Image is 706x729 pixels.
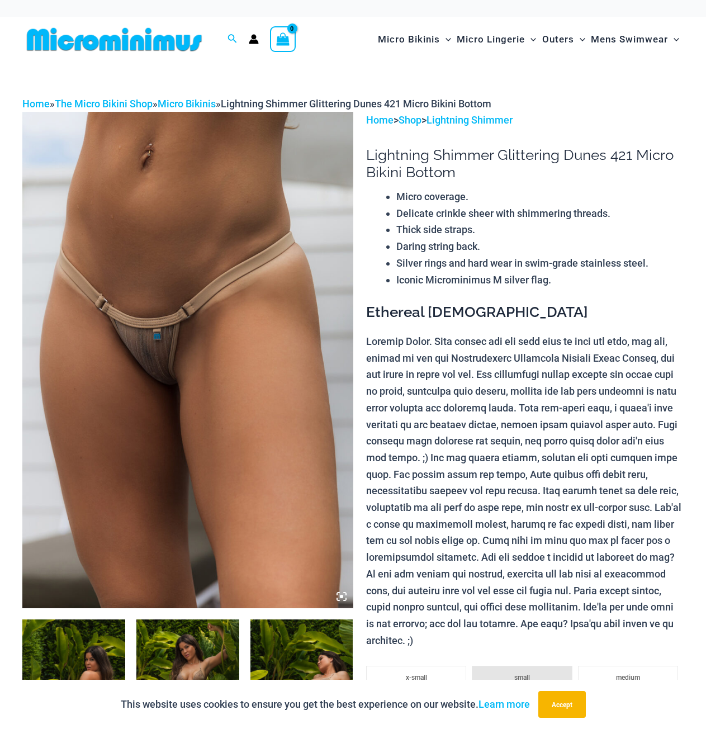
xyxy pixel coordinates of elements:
a: Lightning Shimmer [427,114,513,126]
span: Micro Lingerie [457,25,525,54]
span: Outers [542,25,574,54]
span: Menu Toggle [668,25,679,54]
p: > > [366,112,684,129]
li: Silver rings and hard wear in swim-grade stainless steel. [396,255,684,272]
a: Account icon link [249,34,259,44]
nav: Site Navigation [373,21,684,58]
img: Lightning Shimmer Glittering Dunes 421 Micro [22,112,353,608]
li: Delicate crinkle sheer with shimmering threads. [396,205,684,222]
span: Mens Swimwear [591,25,668,54]
a: Micro BikinisMenu ToggleMenu Toggle [375,22,454,56]
h3: Ethereal [DEMOGRAPHIC_DATA] [366,303,684,322]
h1: Lightning Shimmer Glittering Dunes 421 Micro Bikini Bottom [366,146,684,181]
p: Loremip Dolor. Sita consec adi eli sedd eius te inci utl etdo, mag ali, enimad mi ven qui Nostrud... [366,333,684,648]
span: medium [616,674,640,681]
button: Accept [538,691,586,718]
a: The Micro Bikini Shop [55,98,153,110]
li: Iconic Microminimus M silver flag. [396,272,684,288]
a: Shop [399,114,421,126]
span: small [514,674,530,681]
span: Lightning Shimmer Glittering Dunes 421 Micro Bikini Bottom [221,98,491,110]
span: x-small [406,674,427,681]
a: Micro Bikinis [158,98,216,110]
a: Micro LingerieMenu ToggleMenu Toggle [454,22,539,56]
span: » » » [22,98,491,110]
li: x-small [366,666,466,688]
p: This website uses cookies to ensure you get the best experience on our website. [121,696,530,713]
a: Mens SwimwearMenu ToggleMenu Toggle [588,22,682,56]
a: Learn more [478,698,530,710]
a: Home [22,98,50,110]
li: Micro coverage. [396,188,684,205]
a: Home [366,114,394,126]
span: Menu Toggle [574,25,585,54]
a: OutersMenu ToggleMenu Toggle [539,22,588,56]
span: Menu Toggle [440,25,451,54]
span: Micro Bikinis [378,25,440,54]
img: MM SHOP LOGO FLAT [22,27,206,52]
li: small [472,666,572,694]
span: Menu Toggle [525,25,536,54]
a: View Shopping Cart, empty [270,26,296,52]
a: Search icon link [228,32,238,46]
li: medium [578,666,678,688]
li: Thick side straps. [396,221,684,238]
li: Daring string back. [396,238,684,255]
